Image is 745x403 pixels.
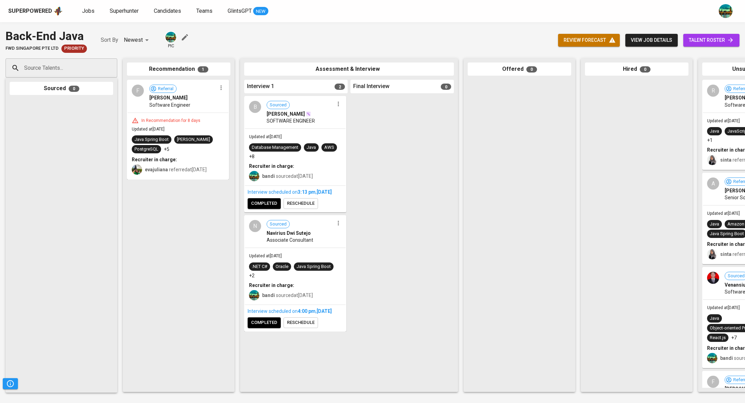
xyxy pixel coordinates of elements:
[145,167,168,172] b: evajuliana
[558,34,620,47] button: review forecast
[262,292,313,298] span: sourced at [DATE]
[276,263,288,270] div: Oracle
[267,230,311,237] span: Navirius Dwi Sutejo
[707,177,719,190] div: A
[127,80,229,180] div: FReferral[PERSON_NAME]Software EngineerIn Recommendation for 8 daysUpdated at[DATE]Java Spring Bo...
[124,36,143,44] p: Newest
[707,118,740,123] span: Updated at [DATE]
[731,334,737,341] p: +7
[585,63,688,76] div: Hired
[244,215,346,332] div: NSourcedNavirius Dwi SutejoAssociate ConsultantUpdated at[DATE].NET C#OracleJava Spring Boot+2Rec...
[707,137,713,144] p: +1
[307,144,316,151] div: Java
[249,101,261,113] div: B
[631,36,672,45] span: view job details
[262,173,313,179] span: sourced at [DATE]
[132,85,144,97] div: F
[267,111,305,117] span: [PERSON_NAME]
[252,263,267,270] div: .NET C#
[113,67,115,69] button: Open
[468,63,571,76] div: Offered
[135,136,169,143] div: Java Spring Boot
[249,171,259,181] img: a5d44b89-0c59-4c54-99d0-a63b29d42bd3.jpg
[720,251,732,257] b: sinta
[53,6,63,16] img: app logo
[69,86,79,92] span: 0
[267,102,289,108] span: Sourced
[284,198,318,209] button: reschedule
[298,189,316,195] span: 3:13 PM
[249,153,255,160] p: +8
[155,86,176,92] span: Referral
[710,128,719,135] div: Java
[710,315,719,322] div: Java
[110,8,139,14] span: Superhunter
[720,157,732,163] b: sinta
[625,34,678,47] button: view job details
[710,221,719,228] div: Java
[267,117,315,124] span: SOFTWARE ENGINEER
[252,144,298,151] div: Database Management
[249,272,255,279] p: +2
[707,376,719,388] div: F
[297,263,331,270] div: Java Spring Boot
[244,96,346,212] div: BSourced[PERSON_NAME]SOFTWARE ENGINEERUpdated at[DATE]Database ManagementJavaAWS+8Recruiter in ch...
[287,319,315,327] span: reschedule
[689,36,734,45] span: talent roster
[127,63,230,76] div: Recommendation
[306,111,311,117] img: magic_wand.svg
[61,45,87,53] div: New Job received from Demand Team
[441,84,451,90] span: 0
[6,28,87,45] div: Back-End Java
[165,31,177,49] div: pic
[177,136,210,143] div: [PERSON_NAME]
[707,249,717,259] img: sinta.windasari@glints.com
[720,355,733,361] b: bandi
[82,8,95,14] span: Jobs
[149,94,188,101] span: [PERSON_NAME]
[154,8,181,14] span: Candidates
[317,308,332,314] span: [DATE]
[707,85,719,97] div: R
[196,7,214,16] a: Teams
[228,8,252,14] span: GlintsGPT
[262,292,275,298] b: bandi
[564,36,614,45] span: review forecast
[249,163,294,169] b: Recruiter in charge:
[251,319,277,327] span: completed
[135,146,158,153] div: PostgreSQL
[707,272,719,284] img: 16010b95097a311191fce98e742c5515.jpg
[6,45,59,52] span: FWD Singapore Pte Ltd
[248,189,343,195] div: Interview scheduled on ,
[324,144,334,151] div: AWS
[284,317,318,328] button: reschedule
[249,220,261,232] div: N
[61,45,87,52] span: Priority
[249,290,259,300] img: a5d44b89-0c59-4c54-99d0-a63b29d42bd3.jpg
[707,305,740,310] span: Updated at [DATE]
[164,146,169,153] p: +5
[247,83,274,90] span: Interview 1
[710,231,744,237] div: Java Spring Boot
[132,164,142,175] img: eva@glints.com
[244,63,454,76] div: Assessment & Interview
[145,167,207,172] span: referred at [DATE]
[267,221,289,228] span: Sourced
[196,8,212,14] span: Teams
[640,66,650,73] span: 0
[707,155,717,165] img: sinta.windasari@glints.com
[166,32,176,42] img: a5d44b89-0c59-4c54-99d0-a63b29d42bd3.jpg
[248,198,281,209] button: completed
[149,102,190,108] span: Software Engineer
[82,7,96,16] a: Jobs
[253,8,268,15] span: NEW
[139,118,203,124] div: In Recommendation for 8 days
[707,353,717,363] img: a5d44b89-0c59-4c54-99d0-a63b29d42bd3.jpg
[110,7,140,16] a: Superhunter
[683,34,739,47] a: talent roster
[526,66,537,73] span: 0
[154,7,182,16] a: Candidates
[707,211,740,216] span: Updated at [DATE]
[267,237,313,243] span: Associate Consultant
[132,157,177,162] b: Recruiter in charge:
